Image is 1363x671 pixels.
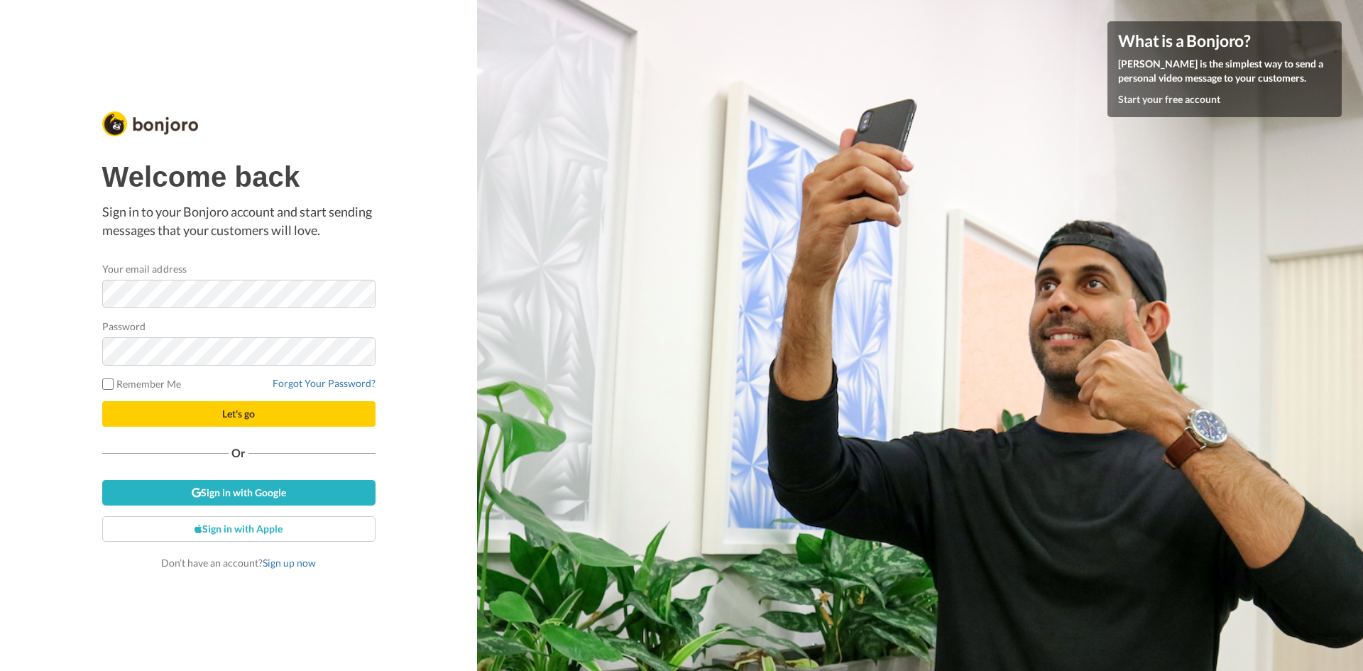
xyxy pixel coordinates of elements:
label: Your email address [102,261,187,276]
input: Remember Me [102,378,114,390]
a: Sign in with Apple [102,516,376,542]
span: Don’t have an account? [161,557,316,569]
p: [PERSON_NAME] is the simplest way to send a personal video message to your customers. [1118,57,1331,85]
label: Password [102,319,146,334]
a: Sign up now [263,557,316,569]
span: Or [229,448,248,458]
p: Sign in to your Bonjoro account and start sending messages that your customers will love. [102,203,376,239]
h1: Welcome back [102,161,376,192]
button: Let's go [102,401,376,427]
span: Let's go [222,408,255,420]
a: Sign in with Google [102,480,376,506]
h4: What is a Bonjoro? [1118,32,1331,50]
a: Start your free account [1118,93,1220,105]
label: Remember Me [102,376,182,391]
a: Forgot Your Password? [273,377,376,389]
